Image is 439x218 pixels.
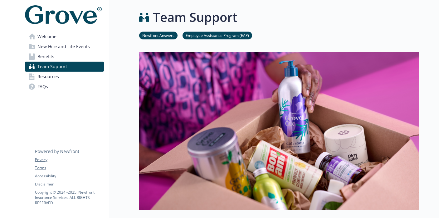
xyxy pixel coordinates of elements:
[35,157,104,163] a: Privacy
[139,32,178,38] a: Newfront Answers
[35,190,104,205] p: Copyright © 2024 - 2025 , Newfront Insurance Services, ALL RIGHTS RESERVED
[35,181,104,187] a: Disclaimer
[37,82,48,92] span: FAQs
[25,72,104,82] a: Resources
[25,82,104,92] a: FAQs
[35,173,104,179] a: Accessibility
[139,52,419,210] img: team support page banner
[37,42,90,52] span: New Hire and Life Events
[37,32,56,42] span: Welcome
[37,62,67,72] span: Team Support
[37,72,59,82] span: Resources
[183,32,252,38] a: Employee Assistance Program (EAP)
[25,42,104,52] a: New Hire and Life Events
[153,8,237,27] h1: Team Support
[25,52,104,62] a: Benefits
[37,52,54,62] span: Benefits
[25,32,104,42] a: Welcome
[25,62,104,72] a: Team Support
[35,165,104,171] a: Terms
